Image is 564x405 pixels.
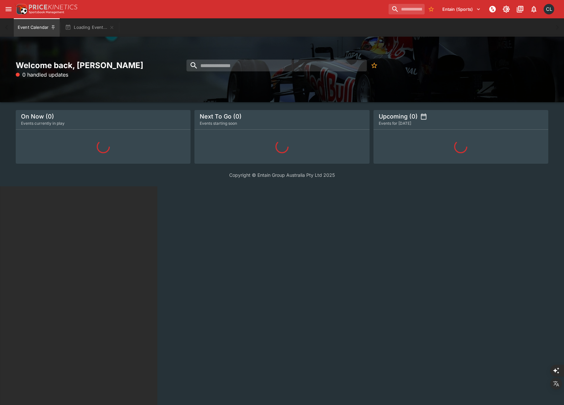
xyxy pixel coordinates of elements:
[379,120,411,127] span: Events for [DATE]
[389,4,425,14] input: search
[3,3,14,15] button: open drawer
[29,5,77,9] img: PriceKinetics
[21,120,65,127] span: Events currently in play
[426,4,436,14] button: No Bookmarks
[200,120,237,127] span: Events starting soon
[187,60,367,71] input: search
[16,71,68,79] p: 0 handled updates
[487,3,498,15] button: NOT Connected to PK
[438,4,485,14] button: Select Tenant
[29,11,64,14] img: Sportsbook Management
[500,3,512,15] button: Toggle light/dark mode
[542,2,556,16] button: Chad Liu
[379,113,418,120] h5: Upcoming (0)
[16,60,191,70] h2: Welcome back, [PERSON_NAME]
[420,113,427,120] button: settings
[369,60,380,71] button: No Bookmarks
[21,113,54,120] h5: On Now (0)
[200,113,242,120] h5: Next To Go (0)
[544,4,554,14] div: Chad Liu
[61,18,118,37] button: Loading Event...
[528,3,540,15] button: Notifications
[14,3,28,16] img: PriceKinetics Logo
[14,18,60,37] button: Event Calendar
[514,3,526,15] button: Documentation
